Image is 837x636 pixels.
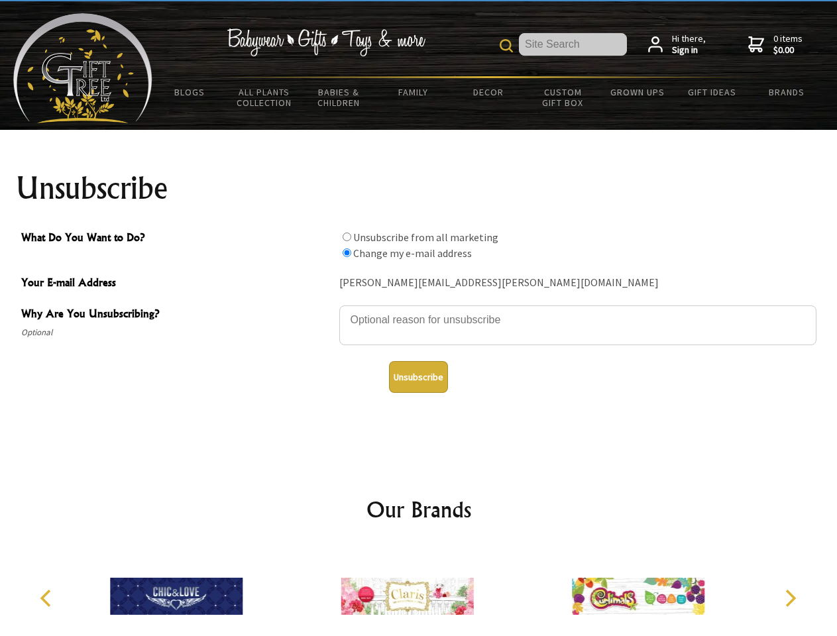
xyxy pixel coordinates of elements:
div: [PERSON_NAME][EMAIL_ADDRESS][PERSON_NAME][DOMAIN_NAME] [339,273,816,293]
a: Decor [451,78,526,106]
button: Next [775,584,805,613]
a: Custom Gift Box [526,78,600,117]
a: BLOGS [152,78,227,106]
span: Optional [21,325,333,341]
input: What Do You Want to Do? [343,233,351,241]
img: Babyware - Gifts - Toys and more... [13,13,152,123]
a: Babies & Children [302,78,376,117]
img: product search [500,39,513,52]
input: Site Search [519,33,627,56]
h2: Our Brands [27,494,811,525]
span: Hi there, [672,33,706,56]
label: Change my e-mail address [353,246,472,260]
span: Why Are You Unsubscribing? [21,305,333,325]
a: Family [376,78,451,106]
span: 0 items [773,32,803,56]
span: Your E-mail Address [21,274,333,293]
img: Babywear - Gifts - Toys & more [227,28,425,56]
strong: $0.00 [773,44,803,56]
span: What Do You Want to Do? [21,229,333,248]
strong: Sign in [672,44,706,56]
input: What Do You Want to Do? [343,248,351,257]
a: All Plants Collection [227,78,302,117]
a: Brands [750,78,824,106]
h1: Unsubscribe [16,172,822,204]
textarea: Why Are You Unsubscribing? [339,305,816,345]
button: Unsubscribe [389,361,448,393]
button: Previous [33,584,62,613]
a: Gift Ideas [675,78,750,106]
a: Hi there,Sign in [648,33,706,56]
a: 0 items$0.00 [748,33,803,56]
a: Grown Ups [600,78,675,106]
label: Unsubscribe from all marketing [353,231,498,244]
